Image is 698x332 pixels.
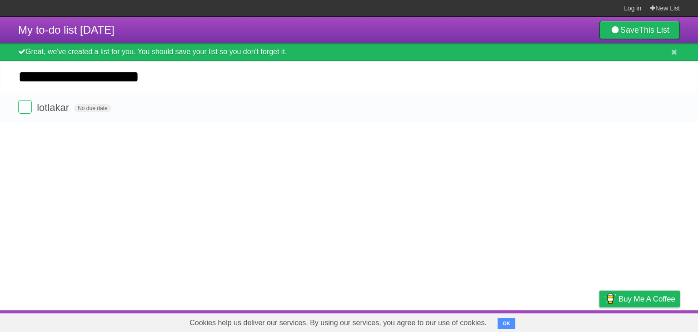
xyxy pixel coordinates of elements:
[588,312,611,330] a: Privacy
[37,102,71,113] span: lotlakar
[18,100,32,114] label: Done
[479,312,498,330] a: About
[18,24,115,36] span: My to-do list [DATE]
[604,291,616,307] img: Buy me a coffee
[498,318,515,329] button: OK
[599,21,680,39] a: SaveThis List
[180,314,496,332] span: Cookies help us deliver our services. By using our services, you agree to our use of cookies.
[618,291,675,307] span: Buy me a coffee
[599,291,680,307] a: Buy me a coffee
[509,312,545,330] a: Developers
[623,312,680,330] a: Suggest a feature
[74,104,111,112] span: No due date
[639,25,669,35] b: This List
[557,312,577,330] a: Terms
